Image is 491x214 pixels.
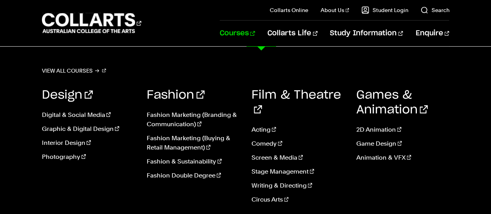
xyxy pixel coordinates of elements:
[252,195,345,204] a: Circus Arts
[147,157,240,166] a: Fashion & Sustainability
[42,89,93,101] a: Design
[147,134,240,152] a: Fashion Marketing (Buying & Retail Management)
[420,6,449,14] a: Search
[356,139,449,148] a: Game Design
[42,124,135,134] a: Graphic & Digital Design
[252,139,345,148] a: Comedy
[267,21,318,46] a: Collarts Life
[147,89,205,101] a: Fashion
[42,138,135,148] a: Interior Design
[42,110,135,120] a: Digital & Social Media
[252,89,341,116] a: Film & Theatre
[415,21,449,46] a: Enquire
[321,6,349,14] a: About Us
[252,153,345,162] a: Screen & Media
[220,21,255,46] a: Courses
[356,89,428,116] a: Games & Animation
[356,125,449,134] a: 2D Animation
[330,21,403,46] a: Study Information
[361,6,408,14] a: Student Login
[42,65,106,76] a: View all courses
[42,12,141,34] div: Go to homepage
[356,153,449,162] a: Animation & VFX
[252,125,345,134] a: Acting
[147,110,240,129] a: Fashion Marketing (Branding & Communication)
[147,171,240,180] a: Fashion Double Degree
[252,167,345,176] a: Stage Management
[252,181,345,190] a: Writing & Directing
[270,6,308,14] a: Collarts Online
[42,152,135,162] a: Photography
